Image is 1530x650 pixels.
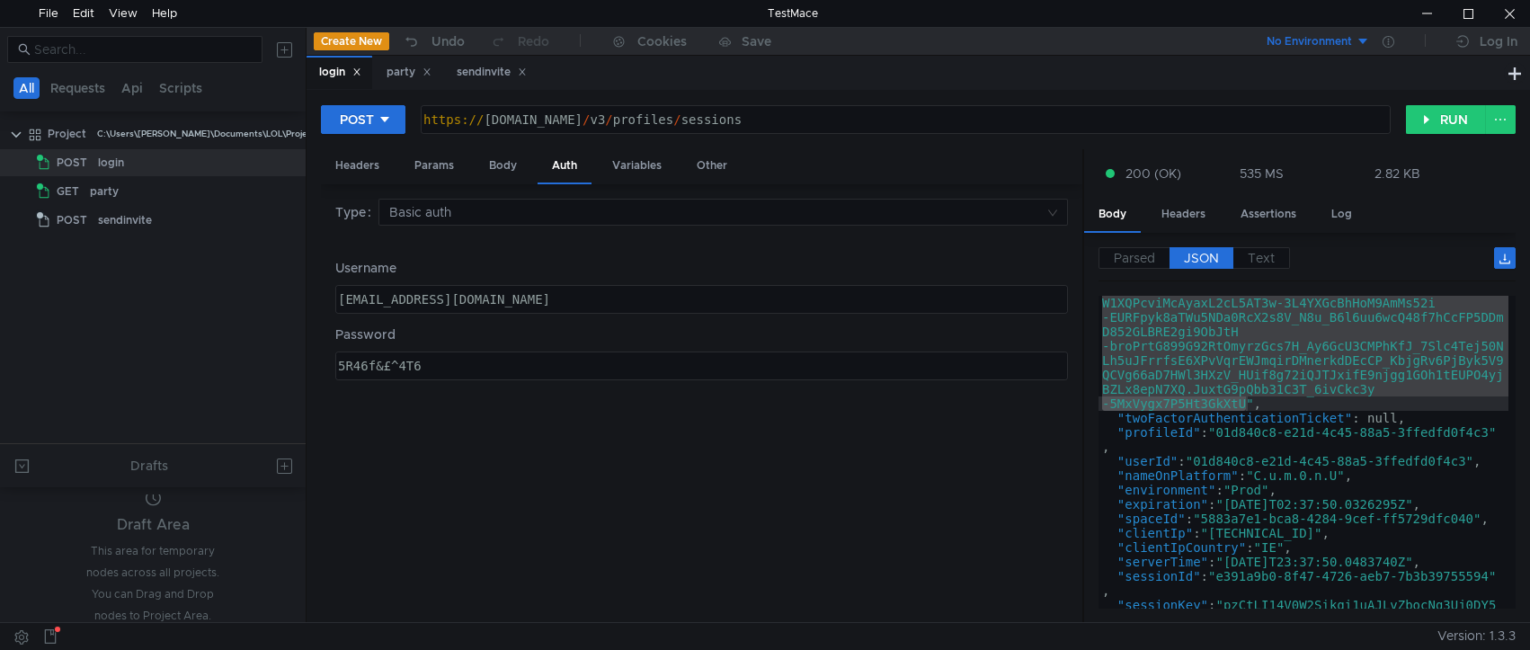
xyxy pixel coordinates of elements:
[321,149,394,183] div: Headers
[1114,250,1155,266] span: Parsed
[1248,250,1275,266] span: Text
[98,207,152,234] div: sendinvite
[475,149,531,183] div: Body
[97,120,316,147] div: C:\Users\[PERSON_NAME]\Documents\LOL\Project
[340,110,374,129] div: POST
[1226,198,1311,231] div: Assertions
[518,31,549,52] div: Redo
[90,178,119,205] div: party
[98,149,124,176] div: login
[1084,198,1141,233] div: Body
[637,31,687,52] div: Cookies
[598,149,676,183] div: Variables
[116,77,148,99] button: Api
[34,40,252,59] input: Search...
[1374,165,1420,182] div: 2.82 KB
[1240,165,1284,182] div: 535 MS
[57,207,87,234] span: POST
[321,105,405,134] button: POST
[1317,198,1366,231] div: Log
[48,120,86,147] div: Project
[1125,164,1181,183] span: 200 (OK)
[57,149,87,176] span: POST
[387,63,431,82] div: party
[335,325,1068,344] label: Password
[1480,31,1517,52] div: Log In
[389,28,477,55] button: Undo
[1184,250,1219,266] span: JSON
[400,149,468,183] div: Params
[1147,198,1220,231] div: Headers
[1245,27,1370,56] button: No Environment
[154,77,208,99] button: Scripts
[1406,105,1486,134] button: RUN
[538,149,592,184] div: Auth
[57,178,79,205] span: GET
[457,63,527,82] div: sendinvite
[335,199,378,226] label: Type
[335,258,1068,278] label: Username
[477,28,562,55] button: Redo
[1437,623,1516,649] span: Version: 1.3.3
[130,455,168,476] div: Drafts
[314,32,389,50] button: Create New
[13,77,40,99] button: All
[319,63,361,82] div: login
[682,149,742,183] div: Other
[742,35,771,48] div: Save
[1267,33,1352,50] div: No Environment
[45,77,111,99] button: Requests
[431,31,465,52] div: Undo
